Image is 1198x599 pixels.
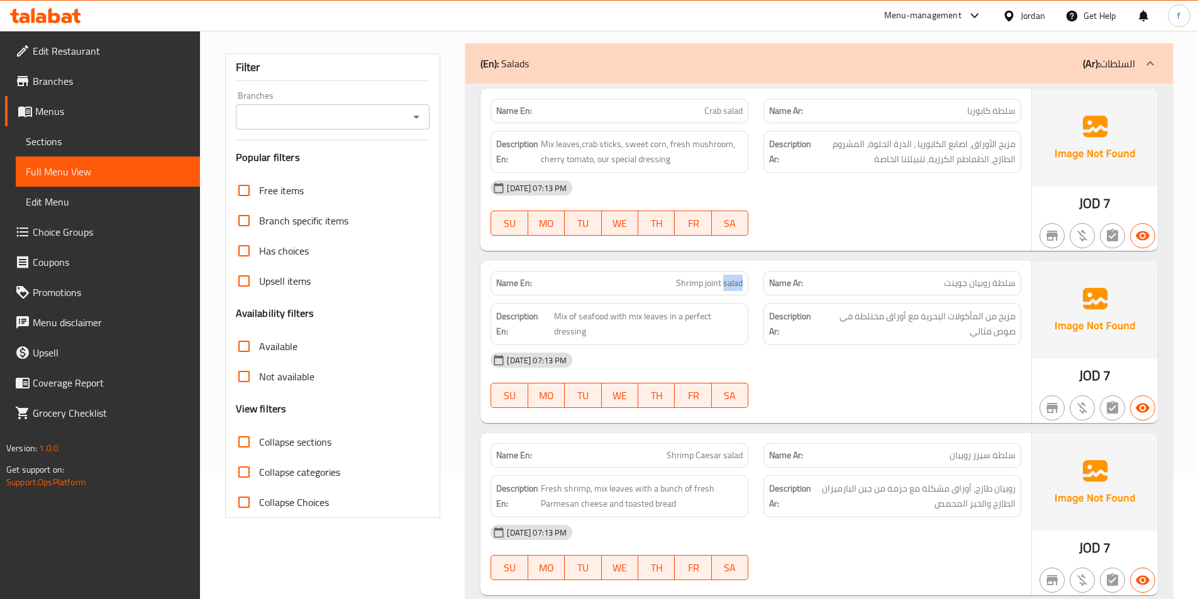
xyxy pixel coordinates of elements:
span: روبيان طازج، أوراق مشكلة مع حزمة من جبن البارميزان الطازج والخبز المحمص [814,481,1016,512]
span: سلطة سيزر روبيان [950,449,1016,462]
button: SU [491,383,528,408]
span: SU [496,387,523,405]
a: Support.OpsPlatform [6,474,86,490]
strong: Name Ar: [769,277,803,290]
div: (En): Salads(Ar):السلطات [465,43,1173,84]
span: Grocery Checklist [33,405,190,420]
button: WE [602,211,638,236]
span: SU [496,214,523,233]
span: Mix of seafood with mix leaves in a perfect dressing [554,309,743,339]
span: Coupons [33,255,190,270]
div: Menu-management [884,8,962,23]
span: JOD [1079,363,1101,388]
button: Not has choices [1100,395,1125,420]
button: TH [638,383,675,408]
span: TU [570,387,596,405]
strong: Name Ar: [769,104,803,118]
span: TH [643,214,670,233]
span: Available [259,339,297,354]
span: Collapse sections [259,434,331,449]
a: Sections [16,126,200,157]
b: (Ar): [1083,54,1100,73]
strong: Name En: [496,104,532,118]
button: WE [602,383,638,408]
span: WE [607,559,633,577]
span: Crab salad [704,104,743,118]
p: السلطات [1083,56,1135,71]
button: MO [528,555,565,580]
span: Shrimp joint salad [676,277,743,290]
span: Shrimp Caesar salad [667,449,743,462]
strong: Description En: [496,309,552,339]
button: FR [675,383,711,408]
strong: Description Ar: [769,309,816,339]
span: MO [533,387,560,405]
button: SA [712,383,748,408]
a: Choice Groups [5,217,200,247]
button: TU [565,383,601,408]
span: FR [680,559,706,577]
span: JOD [1079,536,1101,560]
button: Purchased item [1070,568,1095,593]
button: Not has choices [1100,568,1125,593]
button: FR [675,211,711,236]
span: FR [680,214,706,233]
span: Menu disclaimer [33,315,190,330]
button: SA [712,211,748,236]
h3: Availability filters [236,306,314,321]
span: Not available [259,369,314,384]
img: Ae5nvW7+0k+MAAAAAElFTkSuQmCC [1032,261,1158,359]
span: Upsell items [259,273,311,289]
button: TH [638,211,675,236]
span: Free items [259,183,304,198]
button: TH [638,555,675,580]
span: سلطة روبيان جوينت [944,277,1016,290]
span: Branches [33,74,190,89]
a: Edit Restaurant [5,36,200,66]
span: [DATE] 07:13 PM [502,182,572,194]
a: Menus [5,96,200,126]
strong: Name En: [496,449,532,462]
span: Edit Restaurant [33,43,190,58]
button: FR [675,555,711,580]
span: سلطة كابوريا [967,104,1016,118]
span: WE [607,387,633,405]
strong: Description Ar: [769,481,811,512]
strong: Name Ar: [769,449,803,462]
span: Full Menu View [26,164,190,179]
h3: View filters [236,402,287,416]
span: FR [680,387,706,405]
span: TU [570,214,596,233]
span: مزيج من المأكولات البحرية مع أوراق مختلطة في صوص مثالي [819,309,1016,339]
a: Coverage Report [5,368,200,398]
a: Grocery Checklist [5,398,200,428]
a: Edit Menu [16,187,200,217]
button: TU [565,555,601,580]
span: MO [533,214,560,233]
span: 7 [1103,191,1111,216]
span: Mix leaves,crab sticks, sweet corn, fresh mushroom, cherry tomato, our special dressing [541,136,743,167]
button: Not branch specific item [1040,223,1065,248]
button: Not branch specific item [1040,568,1065,593]
button: TU [565,211,601,236]
span: Branch specific items [259,213,348,228]
span: [DATE] 07:13 PM [502,354,572,366]
span: 7 [1103,363,1111,388]
button: Not branch specific item [1040,395,1065,420]
a: Full Menu View [16,157,200,187]
a: Menu disclaimer [5,307,200,338]
span: TH [643,559,670,577]
button: Purchased item [1070,223,1095,248]
span: TU [570,559,596,577]
span: Has choices [259,243,309,258]
a: Coupons [5,247,200,277]
span: MO [533,559,560,577]
button: MO [528,383,565,408]
span: Edit Menu [26,194,190,209]
a: Branches [5,66,200,96]
div: Jordan [1021,9,1045,23]
span: مزيج الأوراق، اصابع الكابوريا ، الذرة الحلوة، المشروم الطازج، الطماطم الكرزية، تتبيلتنا الخاصة [814,136,1016,167]
button: Available [1130,395,1155,420]
span: Get support on: [6,461,64,478]
button: SU [491,211,528,236]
